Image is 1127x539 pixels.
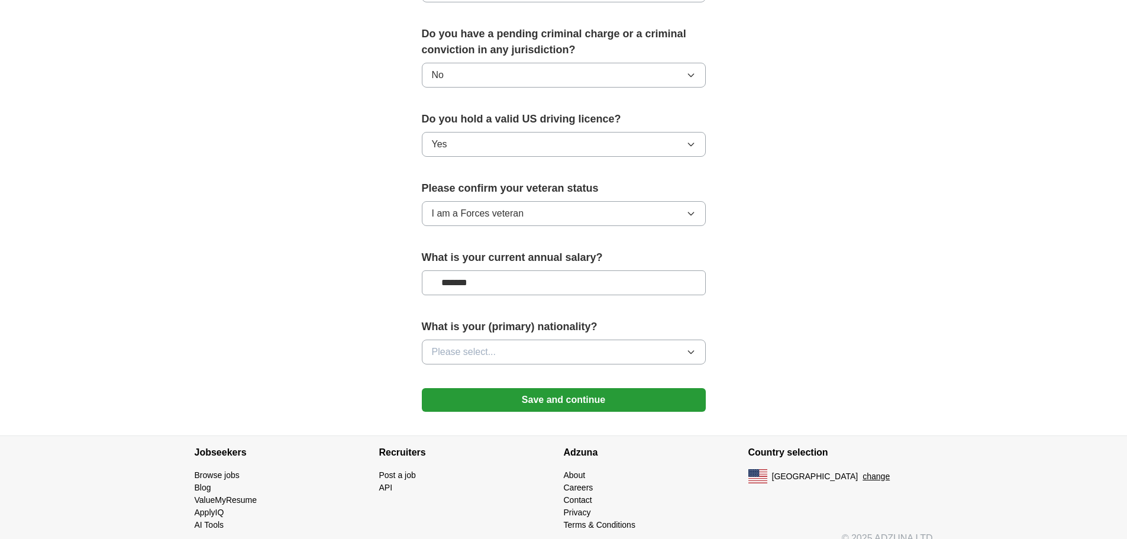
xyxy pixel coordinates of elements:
a: Careers [564,483,593,492]
a: API [379,483,393,492]
img: US flag [748,469,767,483]
a: Blog [195,483,211,492]
a: ValueMyResume [195,495,257,505]
span: [GEOGRAPHIC_DATA] [772,470,858,483]
h4: Country selection [748,436,933,469]
label: What is your (primary) nationality? [422,319,706,335]
span: Please select... [432,345,496,359]
button: I am a Forces veteran [422,201,706,226]
label: Do you have a pending criminal charge or a criminal conviction in any jurisdiction? [422,26,706,58]
span: Yes [432,137,447,151]
label: Do you hold a valid US driving licence? [422,111,706,127]
button: No [422,63,706,88]
a: AI Tools [195,520,224,530]
a: Terms & Conditions [564,520,635,530]
label: Please confirm your veteran status [422,180,706,196]
a: ApplyIQ [195,508,224,517]
button: Save and continue [422,388,706,412]
a: Post a job [379,470,416,480]
a: Privacy [564,508,591,517]
span: No [432,68,444,82]
button: change [863,470,890,483]
a: About [564,470,586,480]
label: What is your current annual salary? [422,250,706,266]
button: Please select... [422,340,706,364]
span: I am a Forces veteran [432,206,524,221]
a: Browse jobs [195,470,240,480]
a: Contact [564,495,592,505]
button: Yes [422,132,706,157]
